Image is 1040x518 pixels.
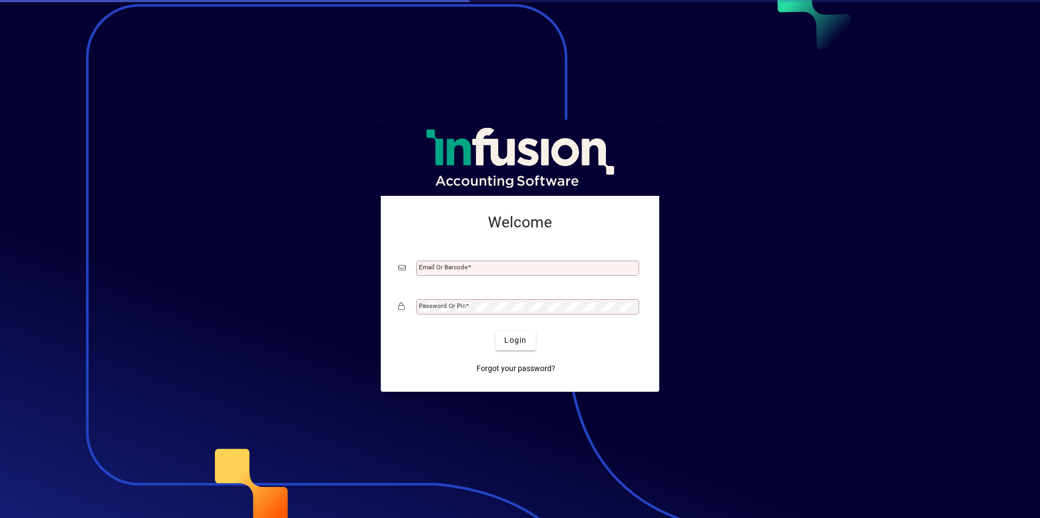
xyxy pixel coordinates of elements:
[472,359,560,379] a: Forgot your password?
[476,363,555,374] span: Forgot your password?
[504,335,527,346] span: Login
[398,213,642,232] h2: Welcome
[496,331,535,350] button: Login
[419,302,466,310] mat-label: Password or Pin
[419,263,468,271] mat-label: Email or Barcode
